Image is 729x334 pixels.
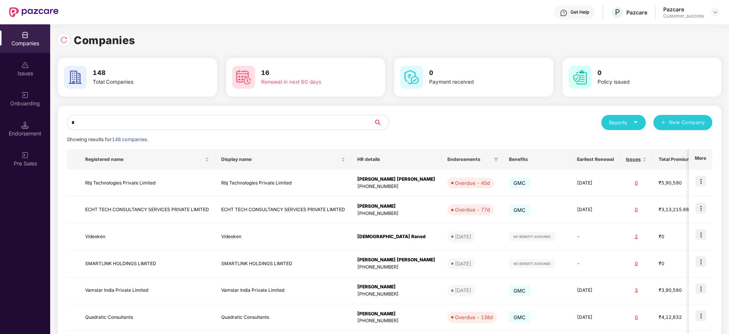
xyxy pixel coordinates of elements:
[626,9,647,16] div: Pazcare
[79,223,215,250] td: Videoken
[615,8,620,17] span: P
[215,223,351,250] td: Videoken
[659,314,697,321] div: ₹4,12,632
[400,66,423,89] img: svg+xml;base64,PHN2ZyB4bWxucz0iaHR0cDovL3d3dy53My5vcmcvMjAwMC9zdmciIHdpZHRoPSI2MCIgaGVpZ2h0PSI2MC...
[509,312,531,323] span: GMC
[659,260,697,267] div: ₹0
[79,304,215,331] td: Quadratic Consultants
[571,197,620,224] td: [DATE]
[79,149,215,170] th: Registered name
[351,149,441,170] th: HR details
[571,170,620,197] td: [DATE]
[659,233,697,240] div: ₹0
[509,178,531,188] span: GMC
[215,149,351,170] th: Display name
[571,223,620,250] td: -
[21,31,29,39] img: svg+xml;base64,PHN2ZyBpZD0iQ29tcGFuaWVzIiB4bWxucz0iaHR0cDovL3d3dy53My5vcmcvMjAwMC9zdmciIHdpZHRoPS...
[261,78,357,86] div: Renewal in next 60 days
[357,310,435,318] div: [PERSON_NAME]
[215,304,351,331] td: Quadratic Consultants
[696,283,706,294] img: icon
[571,9,589,15] div: Get Help
[663,6,704,13] div: Pazcare
[261,68,357,78] h3: 16
[696,229,706,240] img: icon
[221,156,339,162] span: Display name
[571,277,620,304] td: [DATE]
[626,180,647,187] div: 0
[626,206,647,213] div: 0
[597,78,693,86] div: Policy issued
[9,7,59,17] img: New Pazcare Logo
[455,260,471,267] div: [DATE]
[455,206,490,213] div: Overdue - 77d
[373,119,389,126] span: search
[357,291,435,298] div: [PHONE_NUMBER]
[60,36,68,44] img: svg+xml;base64,PHN2ZyBpZD0iUmVsb2FkLTMyeDMyIiB4bWxucz0iaHR0cDovL3d3dy53My5vcmcvMjAwMC9zdmciIHdpZH...
[373,115,389,130] button: search
[357,233,435,240] div: [DEMOGRAPHIC_DATA] Raned
[626,156,641,162] span: Issues
[560,9,567,17] img: svg+xml;base64,PHN2ZyBpZD0iSGVscC0zMngzMiIgeG1sbnM9Imh0dHA6Ly93d3cudzMub3JnLzIwMDAvc3ZnIiB3aWR0aD...
[626,260,647,267] div: 0
[357,317,435,324] div: [PHONE_NUMBER]
[64,66,87,89] img: svg+xml;base64,PHN2ZyB4bWxucz0iaHR0cDovL3d3dy53My5vcmcvMjAwMC9zdmciIHdpZHRoPSI2MCIgaGVpZ2h0PSI2MC...
[659,206,697,213] div: ₹3,13,215.66
[626,314,647,321] div: 0
[357,210,435,217] div: [PHONE_NUMBER]
[569,66,591,89] img: svg+xml;base64,PHN2ZyB4bWxucz0iaHR0cDovL3d3dy53My5vcmcvMjAwMC9zdmciIHdpZHRoPSI2MCIgaGVpZ2h0PSI2MC...
[357,183,435,190] div: [PHONE_NUMBER]
[659,156,691,162] span: Total Premium
[571,250,620,277] td: -
[455,233,471,240] div: [DATE]
[357,264,435,271] div: [PHONE_NUMBER]
[357,176,435,183] div: [PERSON_NAME] [PERSON_NAME]
[571,149,620,170] th: Earliest Renewal
[215,250,351,277] td: SMARTLINK HOLDINGS LIMITED
[21,91,29,99] img: svg+xml;base64,PHN2ZyB3aWR0aD0iMjAiIGhlaWdodD0iMjAiIHZpZXdCb3g9IjAgMCAyMCAyMCIgZmlsbD0ibm9uZSIgeG...
[79,197,215,224] td: ECHT TECH CONSULTANCY SERVICES PRIVATE LIMITED
[494,157,498,162] span: filter
[653,149,703,170] th: Total Premium
[597,68,693,78] h3: 0
[429,68,525,78] h3: 0
[696,256,706,267] img: icon
[626,233,647,240] div: 2
[357,203,435,210] div: [PERSON_NAME]
[447,156,491,162] span: Endorsements
[67,137,148,142] span: Showing results for
[492,155,500,164] span: filter
[509,205,531,215] span: GMC
[659,287,697,294] div: ₹3,90,580
[609,119,638,126] div: Reports
[215,277,351,304] td: Vamstar India Private Limited
[620,149,653,170] th: Issues
[21,151,29,159] img: svg+xml;base64,PHN2ZyB3aWR0aD0iMjAiIGhlaWdodD0iMjAiIHZpZXdCb3g9IjAgMCAyMCAyMCIgZmlsbD0ibm9uZSIgeG...
[21,61,29,69] img: svg+xml;base64,PHN2ZyBpZD0iSXNzdWVzX2Rpc2FibGVkIiB4bWxucz0iaHR0cDovL3d3dy53My5vcmcvMjAwMC9zdmciIH...
[696,310,706,321] img: icon
[215,170,351,197] td: Rbj Technologies Private Limited
[21,121,29,129] img: svg+xml;base64,PHN2ZyB3aWR0aD0iMTQuNSIgaGVpZ2h0PSIxNC41IiB2aWV3Qm94PSIwIDAgMTYgMTYiIGZpbGw9Im5vbm...
[455,313,493,321] div: Overdue - 138d
[696,203,706,213] img: icon
[74,32,135,49] h1: Companies
[653,115,712,130] button: plusNew Company
[232,66,255,89] img: svg+xml;base64,PHN2ZyB4bWxucz0iaHR0cDovL3d3dy53My5vcmcvMjAwMC9zdmciIHdpZHRoPSI2MCIgaGVpZ2h0PSI2MC...
[509,232,555,241] img: svg+xml;base64,PHN2ZyB4bWxucz0iaHR0cDovL3d3dy53My5vcmcvMjAwMC9zdmciIHdpZHRoPSIxMjIiIGhlaWdodD0iMj...
[112,137,148,142] span: 148 companies.
[79,250,215,277] td: SMARTLINK HOLDINGS LIMITED
[509,285,531,296] span: GMC
[633,120,638,125] span: caret-down
[79,277,215,304] td: Vamstar India Private Limited
[357,283,435,291] div: [PERSON_NAME]
[93,68,189,78] h3: 148
[79,170,215,197] td: Rbj Technologies Private Limited
[626,287,647,294] div: 3
[571,304,620,331] td: [DATE]
[663,13,704,19] div: Customer_success
[669,119,705,126] span: New Company
[215,197,351,224] td: ECHT TECH CONSULTANCY SERVICES PRIVATE LIMITED
[712,9,718,15] img: svg+xml;base64,PHN2ZyBpZD0iRHJvcGRvd24tMzJ4MzIiIHhtbG5zPSJodHRwOi8vd3d3LnczLm9yZy8yMDAwL3N2ZyIgd2...
[503,149,571,170] th: Benefits
[661,120,666,126] span: plus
